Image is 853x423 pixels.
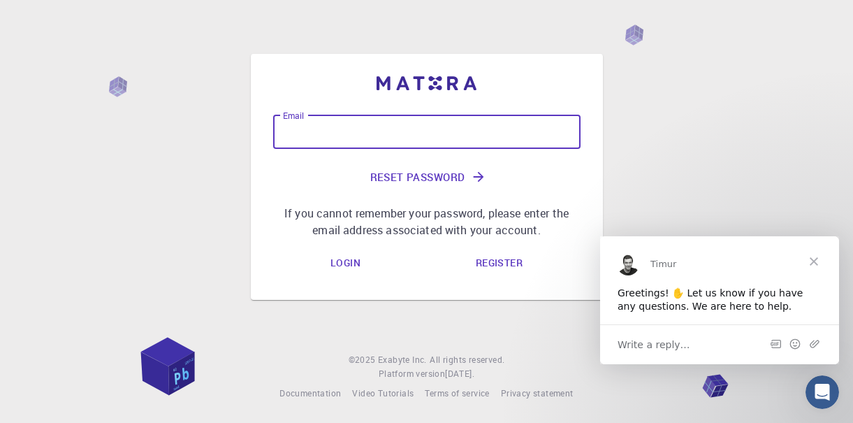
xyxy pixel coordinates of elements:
button: Reset Password [273,160,581,194]
a: Documentation [279,387,341,401]
a: Terms of service [425,387,489,401]
span: Documentation [279,387,341,399]
a: Video Tutorials [352,387,414,401]
a: [DATE]. [445,367,474,381]
span: © 2025 [349,353,378,367]
span: Exabyte Inc. [378,354,427,365]
span: Platform version [379,367,445,381]
a: Register [465,250,534,278]
a: Login [319,250,372,278]
iframe: Intercom live chat message [600,236,839,364]
span: Terms of service [425,387,489,399]
span: All rights reserved. [430,353,504,367]
p: If you cannot remember your password, please enter the email address associated with your account. [273,205,581,238]
a: Privacy statement [501,387,574,401]
a: Exabyte Inc. [378,353,427,367]
span: Privacy statement [501,387,574,399]
iframe: Intercom live chat [805,375,839,409]
span: Video Tutorials [352,387,414,399]
label: Email [283,110,305,122]
span: [DATE] . [445,368,474,379]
